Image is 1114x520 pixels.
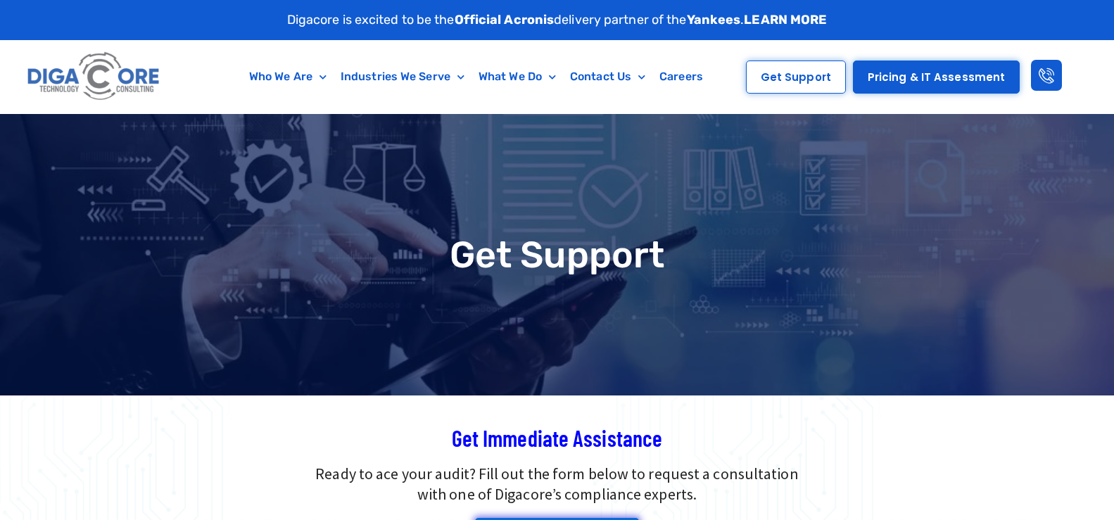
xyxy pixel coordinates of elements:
[687,12,741,27] strong: Yankees
[287,11,828,30] p: Digacore is excited to be the delivery partner of the .
[242,61,334,93] a: Who We Are
[744,12,827,27] a: LEARN MORE
[455,12,555,27] strong: Official Acronis
[452,424,662,451] span: Get Immediate Assistance
[853,61,1020,94] a: Pricing & IT Assessment
[7,236,1107,273] h1: Get Support
[107,464,1008,505] p: Ready to ace your audit? Fill out the form below to request a consultation with one of Digacore’s...
[746,61,846,94] a: Get Support
[761,72,831,82] span: Get Support
[222,61,729,93] nav: Menu
[334,61,471,93] a: Industries We Serve
[563,61,652,93] a: Contact Us
[471,61,563,93] a: What We Do
[868,72,1005,82] span: Pricing & IT Assessment
[652,61,710,93] a: Careers
[24,47,165,106] img: Digacore logo 1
